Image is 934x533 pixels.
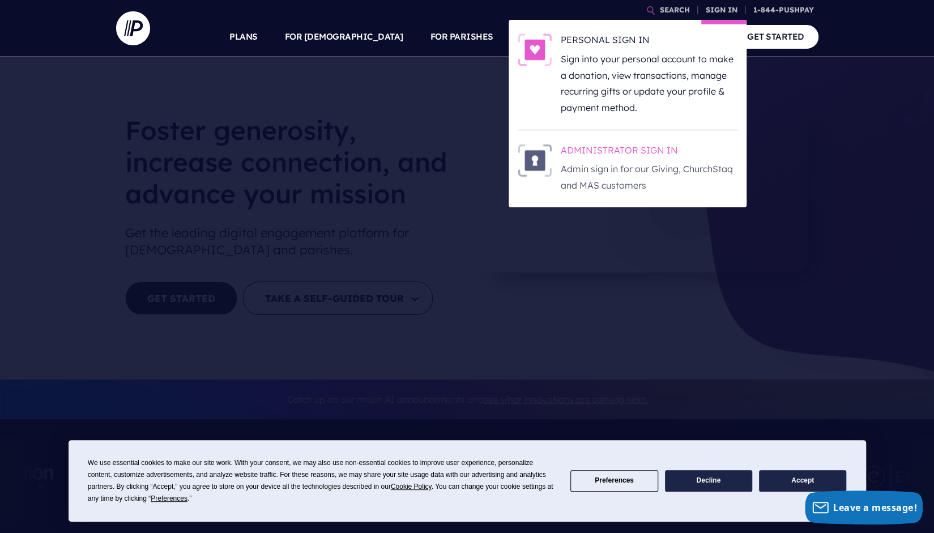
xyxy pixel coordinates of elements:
img: PERSONAL SIGN IN - Illustration [518,33,552,66]
div: We use essential cookies to make our site work. With your consent, we may also use non-essential ... [88,457,557,505]
img: ADMINISTRATOR SIGN IN - Illustration [518,144,552,177]
a: PERSONAL SIGN IN - Illustration PERSONAL SIGN IN Sign into your personal account to make a donati... [518,33,737,116]
a: FOR [DEMOGRAPHIC_DATA] [285,17,403,57]
a: EXPLORE [598,17,637,57]
span: Leave a message! [833,501,917,514]
div: Cookie Consent Prompt [69,440,866,522]
a: FOR PARISHES [430,17,493,57]
button: Accept [759,470,846,492]
h6: ADMINISTRATOR SIGN IN [561,144,737,161]
p: Sign into your personal account to make a donation, view transactions, manage recurring gifts or ... [561,51,737,116]
span: Cookie Policy [391,483,432,491]
a: GET STARTED [733,25,818,48]
button: Preferences [570,470,658,492]
h6: PERSONAL SIGN IN [561,33,737,50]
a: ADMINISTRATOR SIGN IN - Illustration ADMINISTRATOR SIGN IN Admin sign in for our Giving, ChurchSt... [518,144,737,194]
a: PLANS [229,17,258,57]
button: Decline [665,470,752,492]
a: COMPANY [664,17,706,57]
button: Leave a message! [805,491,923,525]
p: Admin sign in for our Giving, ChurchStaq and MAS customers [561,161,737,194]
span: Preferences [151,494,187,502]
a: SOLUTIONS [521,17,571,57]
